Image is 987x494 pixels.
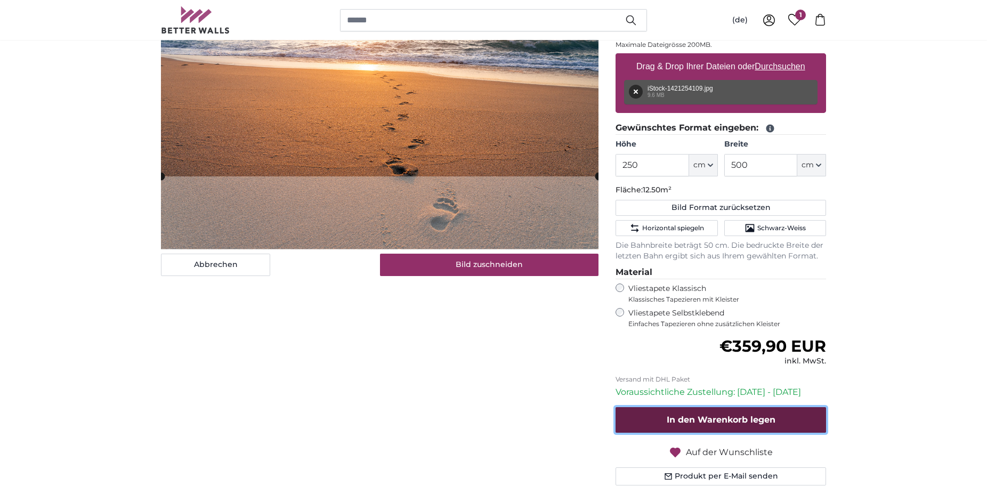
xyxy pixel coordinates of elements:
label: Vliestapete Klassisch [628,284,817,304]
span: 12.50m² [643,185,672,195]
span: Auf der Wunschliste [686,446,773,459]
div: inkl. MwSt. [719,356,826,367]
span: Schwarz-Weiss [757,224,806,232]
button: Produkt per E-Mail senden [616,467,826,485]
button: Schwarz-Weiss [724,220,826,236]
span: cm [693,160,706,171]
button: In den Warenkorb legen [616,407,826,433]
p: Maximale Dateigrösse 200MB. [616,41,826,49]
p: Voraussichtliche Zustellung: [DATE] - [DATE] [616,386,826,399]
img: Betterwalls [161,6,230,34]
p: Versand mit DHL Paket [616,375,826,384]
button: cm [689,154,718,176]
p: Fläche: [616,185,826,196]
button: Bild zuschneiden [380,254,599,276]
span: Einfaches Tapezieren ohne zusätzlichen Kleister [628,320,826,328]
label: Vliestapete Selbstklebend [628,308,826,328]
span: In den Warenkorb legen [667,415,775,425]
button: cm [797,154,826,176]
u: Durchsuchen [755,62,805,71]
span: 1 [795,10,806,20]
span: cm [802,160,814,171]
p: Die Bahnbreite beträgt 50 cm. Die bedruckte Breite der letzten Bahn ergibt sich aus Ihrem gewählt... [616,240,826,262]
legend: Gewünschtes Format eingeben: [616,122,826,135]
label: Breite [724,139,826,150]
button: Abbrechen [161,254,270,276]
button: (de) [724,11,756,30]
button: Horizontal spiegeln [616,220,717,236]
label: Höhe [616,139,717,150]
label: Drag & Drop Ihrer Dateien oder [632,56,810,77]
span: Klassisches Tapezieren mit Kleister [628,295,817,304]
span: Horizontal spiegeln [642,224,704,232]
button: Auf der Wunschliste [616,446,826,459]
legend: Material [616,266,826,279]
span: €359,90 EUR [719,336,826,356]
button: Bild Format zurücksetzen [616,200,826,216]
